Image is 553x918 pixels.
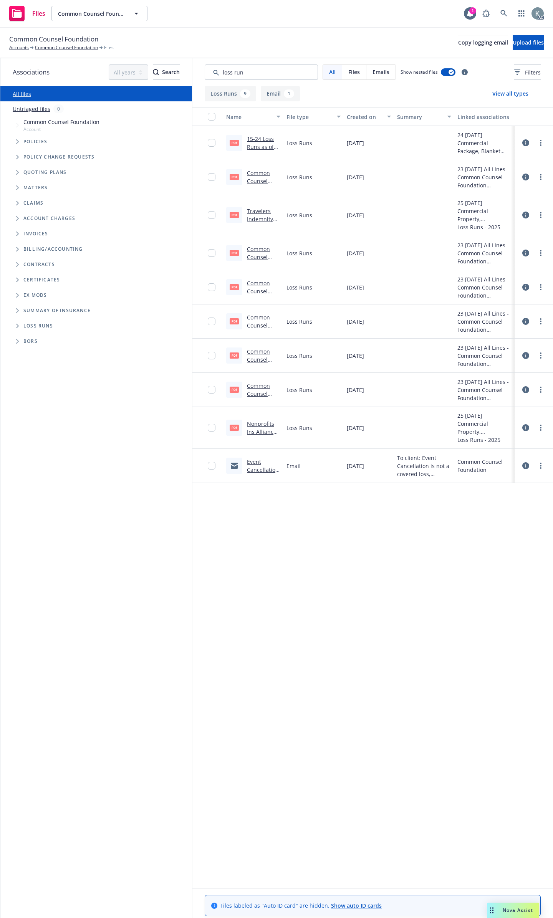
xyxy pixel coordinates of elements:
[525,68,541,76] span: Filters
[286,352,312,360] span: Loss Runs
[230,174,239,180] span: pdf
[536,317,545,326] a: more
[208,113,215,121] input: Select all
[230,387,239,392] span: pdf
[208,352,215,359] input: Toggle Row Selected
[536,138,545,147] a: more
[401,69,438,75] span: Show nested files
[208,283,215,291] input: Toggle Row Selected
[153,69,159,75] svg: Search
[0,116,192,241] div: Tree Example
[208,386,215,394] input: Toggle Row Selected
[457,275,512,299] div: 23 [DATE] All Lines - Common Counsel Foundation
[23,293,47,298] span: Ex Mods
[208,462,215,470] input: Toggle Row Selected
[23,170,67,175] span: Quoting plans
[23,185,48,190] span: Matters
[223,108,283,126] button: Name
[153,65,180,80] button: SearchSearch
[230,425,239,430] span: pdf
[230,250,239,256] span: pdf
[457,199,512,223] div: 25 [DATE] Commercial Property, Commercial Umbrella, Directors and Officers, Commercial Package, B...
[23,339,38,344] span: BORs
[286,462,301,470] span: Email
[0,241,192,349] div: Folder Tree Example
[520,901,534,910] a: Close
[487,903,539,918] button: Nova Assist
[458,39,508,46] span: Copy logging email
[286,424,312,432] span: Loss Runs
[536,351,545,360] a: more
[13,90,31,98] a: All files
[53,104,64,113] div: 0
[457,165,512,189] div: 23 [DATE] All Lines - Common Counsel Foundation
[503,907,533,913] span: Nova Assist
[513,35,544,50] button: Upload files
[247,207,280,279] a: Travelers Indemnity Company Crime Cyber D&O [DATE] - [DATE] Loss Runs - Valued [DATE].pdf
[457,113,512,121] div: Linked associations
[208,424,215,432] input: Toggle Row Selected
[454,108,515,126] button: Linked associations
[536,461,545,470] a: more
[286,386,312,394] span: Loss Runs
[373,68,389,76] span: Emails
[347,249,364,257] span: [DATE]
[6,3,48,24] a: Files
[230,352,239,358] span: pdf
[247,280,277,400] a: Common Counsel Foundation [DATE]-[DATE] General Liability Nonprofits Insurance Alliance of [US_ST...
[23,126,99,132] span: Account
[394,108,454,126] button: Summary
[23,247,83,251] span: Billing/Accounting
[208,211,215,219] input: Toggle Row Selected
[205,86,256,101] button: Loss Runs
[9,44,29,51] a: Accounts
[331,902,382,909] a: Show auto ID cards
[286,173,312,181] span: Loss Runs
[208,318,215,325] input: Toggle Row Selected
[58,10,124,18] span: Common Counsel Foundation
[240,89,250,98] div: 9
[23,155,94,159] span: Policy change requests
[247,382,278,502] a: Common Counsel Foundation [DATE]-[DATE] Directors and Officers Nonprofits Insurance Alliance of [...
[397,454,451,478] span: To client: Event Cancellation is not a covered loss, typically
[230,212,239,218] span: pdf
[487,903,497,918] div: Drag to move
[478,6,494,21] a: Report a Bug
[23,324,53,328] span: Loss Runs
[286,283,312,291] span: Loss Runs
[13,67,50,77] span: Associations
[457,378,512,402] div: 23 [DATE] All Lines - Common Counsel Foundation
[23,139,48,144] span: Policies
[329,68,336,76] span: All
[23,201,43,205] span: Claims
[536,385,545,394] a: more
[344,108,394,126] button: Created on
[261,86,300,101] button: Email
[457,309,512,334] div: 23 [DATE] All Lines - Common Counsel Foundation
[32,10,45,17] span: Files
[457,436,512,444] div: Loss Runs - 2025
[23,308,91,313] span: Summary of insurance
[514,6,529,21] a: Switch app
[51,6,147,21] button: Common Counsel Foundation
[480,86,541,101] button: View all types
[513,39,544,46] span: Upload files
[208,139,215,147] input: Toggle Row Selected
[536,172,545,182] a: more
[347,424,364,432] span: [DATE]
[457,223,512,231] div: Loss Runs - 2025
[230,318,239,324] span: pdf
[397,113,443,121] div: Summary
[286,139,312,147] span: Loss Runs
[347,283,364,291] span: [DATE]
[286,113,332,121] div: File type
[153,65,180,79] div: Search
[23,118,99,126] span: Common Counsel Foundation
[208,173,215,181] input: Toggle Row Selected
[347,113,382,121] div: Created on
[458,35,508,50] button: Copy logging email
[247,245,278,341] a: Common Counsel Foundation [DATE]-[DATE] Directors and Officers Travelers Insurance Loss Run Value...
[9,34,98,44] span: Common Counsel Foundation
[23,262,55,267] span: Contracts
[205,65,318,80] input: Search by keyword...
